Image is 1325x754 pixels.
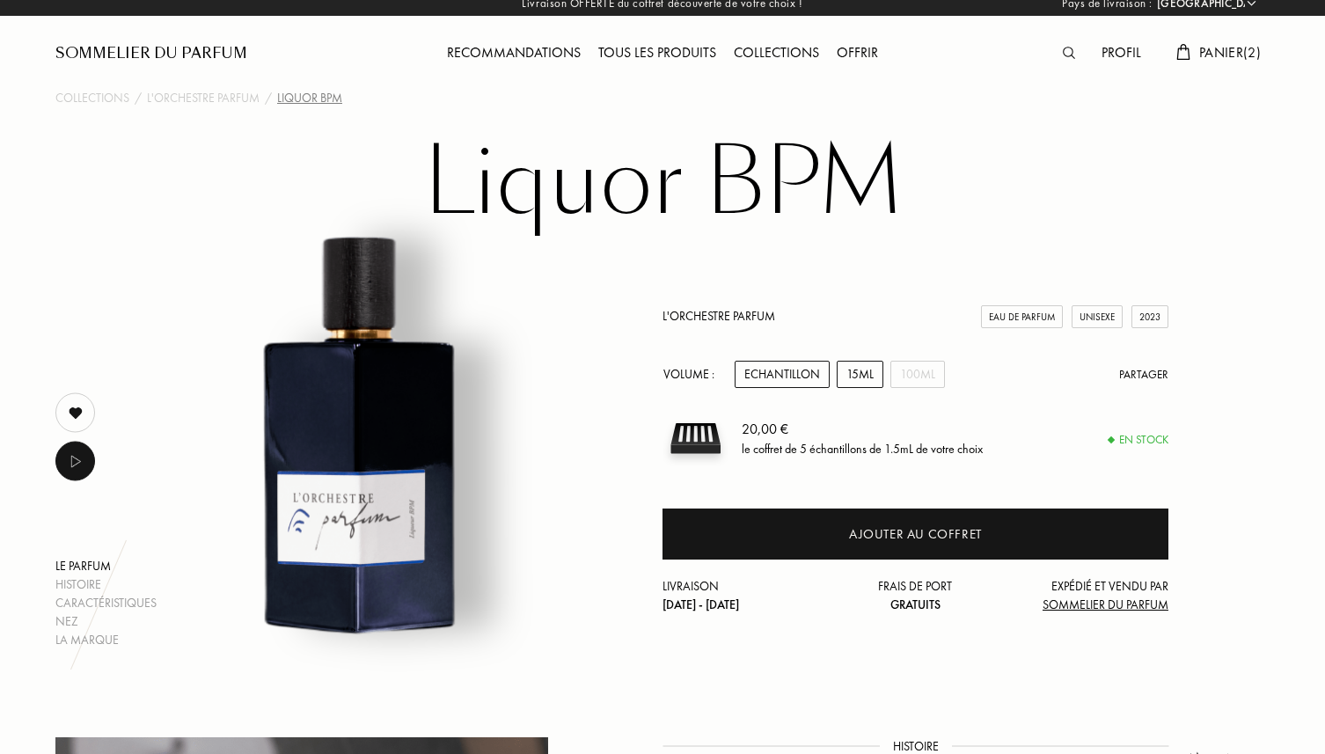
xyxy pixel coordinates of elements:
div: Volume : [662,361,724,388]
div: / [265,89,272,107]
span: Panier ( 2 ) [1199,43,1261,62]
img: like_p.png [58,395,93,430]
div: Profil [1093,42,1150,65]
img: Liquor BPM L'Orchestre Parfum [142,214,577,649]
a: L'Orchestre Parfum [662,308,775,324]
span: [DATE] - [DATE] [662,597,739,612]
div: Nez [55,612,157,631]
img: sample box [662,406,728,472]
div: Tous les produits [589,42,725,65]
div: Eau de Parfum [981,305,1063,329]
div: Collections [725,42,828,65]
a: Tous les produits [589,43,725,62]
a: Sommelier du Parfum [55,43,247,64]
a: Offrir [828,43,887,62]
div: Liquor BPM [277,89,342,107]
div: / [135,89,142,107]
div: 20,00 € [742,419,983,440]
img: cart.svg [1176,44,1190,60]
a: Profil [1093,43,1150,62]
div: Caractéristiques [55,594,157,612]
span: Sommelier du Parfum [1043,597,1168,612]
a: Collections [725,43,828,62]
div: Offrir [828,42,887,65]
img: music_play.png [64,450,86,472]
a: L'Orchestre Parfum [147,89,260,107]
div: Histoire [55,575,157,594]
a: Collections [55,89,129,107]
div: 15mL [837,361,883,388]
div: Echantillon [735,361,830,388]
div: Livraison [662,577,831,614]
img: search_icn.svg [1063,47,1075,59]
a: Recommandations [438,43,589,62]
div: Recommandations [438,42,589,65]
div: Frais de port [831,577,1000,614]
div: 100mL [890,361,945,388]
span: Gratuits [890,597,941,612]
div: le coffret de 5 échantillons de 1.5mL de votre choix [742,440,983,458]
div: 2023 [1131,305,1168,329]
div: Expédié et vendu par [999,577,1168,614]
h1: Liquor BPM [223,135,1102,231]
div: Partager [1119,366,1168,384]
div: Le parfum [55,557,157,575]
div: En stock [1109,431,1168,449]
div: La marque [55,631,157,649]
div: Ajouter au coffret [849,524,982,545]
div: Unisexe [1072,305,1123,329]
